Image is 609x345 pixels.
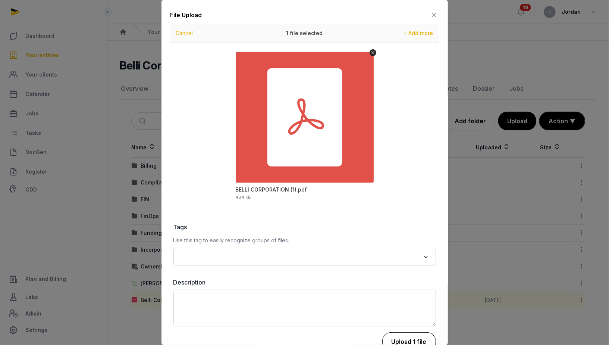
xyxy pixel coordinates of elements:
label: Description [173,278,436,287]
label: Tags [173,223,436,231]
p: Use this tag to easily recognize groups of files. [173,236,436,245]
div: Uppy Dashboard [170,24,439,211]
input: Search for option [178,252,421,262]
div: Search for option [177,250,432,264]
div: 484 KB [236,195,251,199]
button: Remove file [370,49,376,56]
div: File Upload [170,10,202,19]
button: Cancel [174,28,195,38]
div: 1 file selected [249,24,361,43]
button: Add more files [400,28,436,38]
span: Add more [409,30,433,36]
div: BELLI CORPORATION (1).pdf [236,186,307,193]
